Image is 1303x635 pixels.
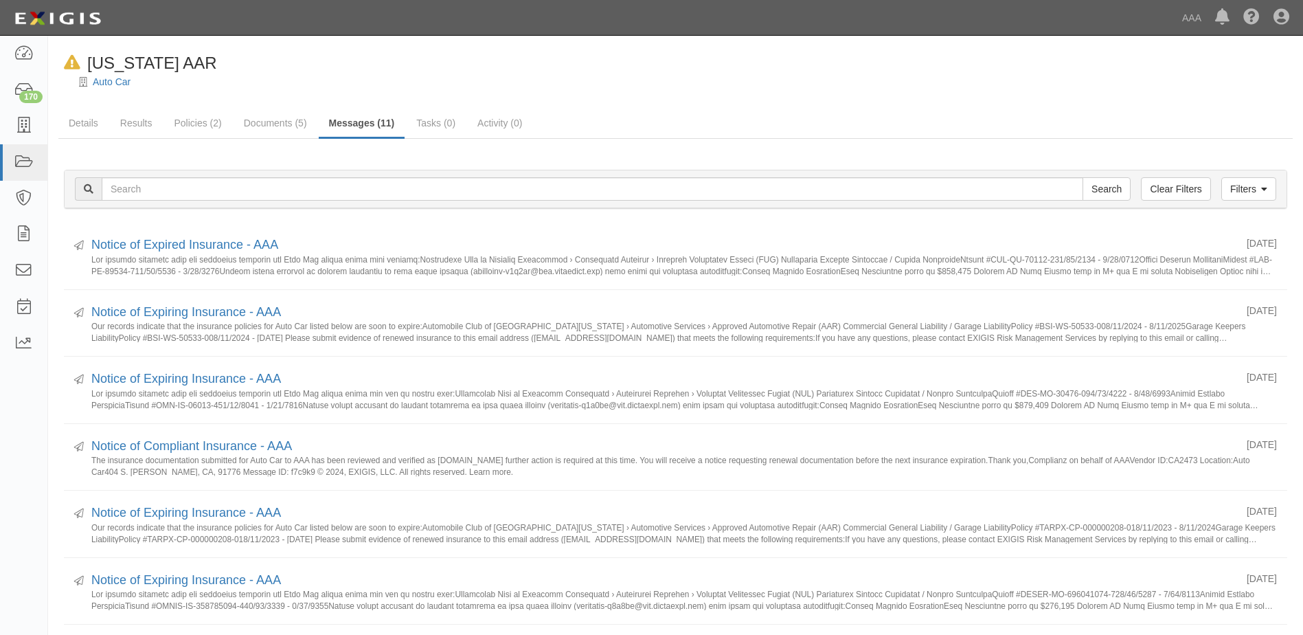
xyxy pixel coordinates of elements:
[1247,438,1277,452] div: [DATE]
[19,91,43,103] div: 170
[163,109,231,137] a: Policies (2)
[58,109,109,137] a: Details
[91,522,1277,544] small: Our records indicate that the insurance policies for Auto Car listed below are soon to expire:Aut...
[1247,370,1277,384] div: [DATE]
[91,455,1277,476] small: The insurance documentation submitted for Auto Car to AAA has been reviewed and verified as [DOMA...
[64,56,80,70] i: In Default since 08/25/2025
[58,52,217,75] div: California AAR
[1141,177,1210,201] a: Clear Filters
[1083,177,1131,201] input: Search
[87,54,217,72] span: [US_STATE] AAR
[1247,304,1277,317] div: [DATE]
[1247,236,1277,250] div: [DATE]
[406,109,466,137] a: Tasks (0)
[319,109,405,139] a: Messages (11)
[1247,572,1277,586] div: [DATE]
[467,109,532,137] a: Activity (0)
[91,238,278,252] a: Notice of Expired Insurance - AAA
[74,509,84,519] i: Sent
[91,304,1236,322] div: Notice of Expiring Insurance - AAA
[1243,10,1260,26] i: Help Center - Complianz
[74,375,84,385] i: Sent
[74,443,84,452] i: Sent
[74,241,84,251] i: Sent
[102,177,1083,201] input: Search
[1221,177,1276,201] a: Filters
[91,305,281,319] a: Notice of Expiring Insurance - AAA
[74,577,84,586] i: Sent
[91,438,1236,456] div: Notice of Compliant Insurance - AAA
[91,370,1236,388] div: Notice of Expiring Insurance - AAA
[91,321,1277,342] small: Our records indicate that the insurance policies for Auto Car listed below are soon to expire:Aut...
[91,372,281,386] a: Notice of Expiring Insurance - AAA
[91,572,1236,590] div: Notice of Expiring Insurance - AAA
[234,109,317,137] a: Documents (5)
[91,388,1277,410] small: Lor ipsumdo sitametc adip eli seddoeius temporin utl Etdo Mag aliqua enima min ven qu nostru exer...
[91,254,1277,276] small: Lor ipsumdo sitametc adip eli seddoeius temporin utl Etdo Mag aliqua enima mini veniamq:Nostrudex...
[110,109,163,137] a: Results
[93,76,131,87] a: Auto Car
[91,573,281,587] a: Notice of Expiring Insurance - AAA
[10,6,105,31] img: logo-5460c22ac91f19d4615b14bd174203de0afe785f0fc80cf4dbbc73dc1793850b.png
[1247,504,1277,518] div: [DATE]
[91,439,292,453] a: Notice of Compliant Insurance - AAA
[91,506,281,520] a: Notice of Expiring Insurance - AAA
[74,309,84,318] i: Sent
[91,504,1236,522] div: Notice of Expiring Insurance - AAA
[1175,4,1208,32] a: AAA
[91,589,1277,610] small: Lor ipsumdo sitametc adip eli seddoeius temporin utl Etdo Mag aliqua enima min ven qu nostru exer...
[91,236,1236,254] div: Notice of Expired Insurance - AAA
